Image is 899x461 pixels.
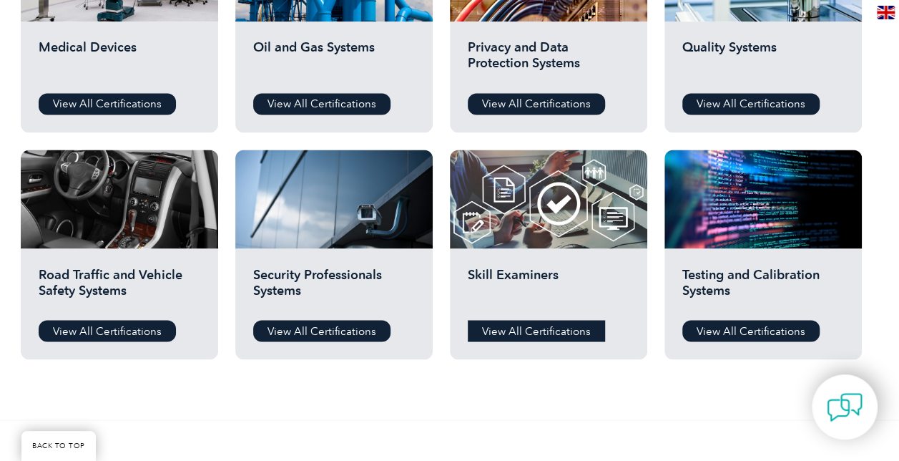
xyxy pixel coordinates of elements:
[39,39,200,82] h2: Medical Devices
[468,320,605,341] a: View All Certifications
[877,6,895,19] img: en
[468,266,629,309] h2: Skill Examiners
[39,320,176,341] a: View All Certifications
[253,39,415,82] h2: Oil and Gas Systems
[253,320,390,341] a: View All Certifications
[682,266,844,309] h2: Testing and Calibration Systems
[21,431,96,461] a: BACK TO TOP
[39,266,200,309] h2: Road Traffic and Vehicle Safety Systems
[682,39,844,82] h2: Quality Systems
[468,39,629,82] h2: Privacy and Data Protection Systems
[682,93,820,115] a: View All Certifications
[39,93,176,115] a: View All Certifications
[253,93,390,115] a: View All Certifications
[253,266,415,309] h2: Security Professionals Systems
[468,93,605,115] a: View All Certifications
[682,320,820,341] a: View All Certifications
[827,389,863,425] img: contact-chat.png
